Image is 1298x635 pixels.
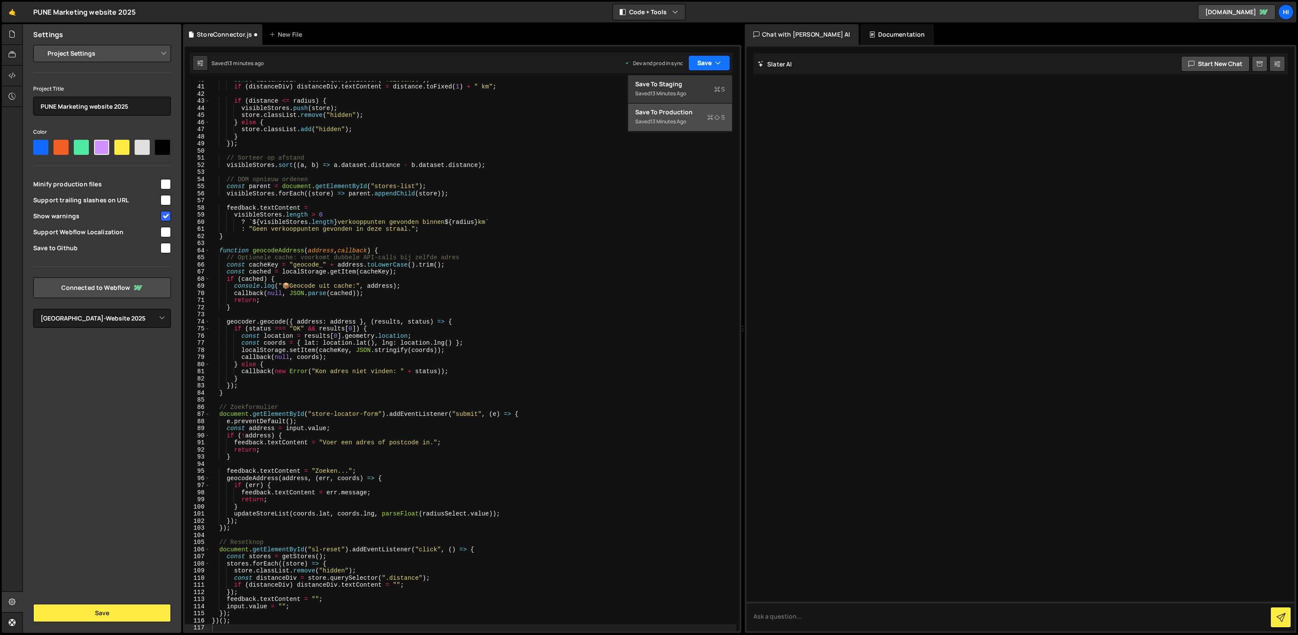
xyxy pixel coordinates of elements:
[33,196,159,204] span: Support trailing slashes on URL
[185,560,210,568] div: 108
[185,361,210,368] div: 80
[2,2,23,22] a: 🤙
[185,510,210,518] div: 101
[185,304,210,311] div: 72
[185,624,210,632] div: 117
[185,119,210,126] div: 46
[185,596,210,603] div: 113
[185,311,210,318] div: 73
[185,589,210,596] div: 112
[185,396,210,404] div: 85
[185,404,210,411] div: 86
[33,244,159,252] span: Save to Github
[185,382,210,390] div: 83
[185,197,210,204] div: 57
[185,283,210,290] div: 69
[185,503,210,511] div: 100
[185,276,210,283] div: 68
[185,211,210,219] div: 59
[185,546,210,553] div: 106
[688,55,730,71] button: Save
[185,268,210,276] div: 67
[635,88,725,99] div: Saved
[185,325,210,333] div: 75
[185,582,210,589] div: 111
[628,75,732,104] button: Save to StagingS Saved13 minutes ago
[33,277,171,298] a: Connected to Webflow
[628,104,732,132] button: Save to ProductionS Saved13 minutes ago
[185,518,210,525] div: 102
[33,97,171,116] input: Project name
[185,453,210,461] div: 93
[185,617,210,625] div: 116
[185,610,210,617] div: 115
[185,489,210,497] div: 98
[185,439,210,446] div: 91
[33,128,47,136] label: Color
[185,83,210,91] div: 41
[635,116,725,127] div: Saved
[1198,4,1276,20] a: [DOMAIN_NAME]
[33,604,171,622] button: Save
[707,113,725,122] span: S
[185,204,210,212] div: 58
[635,80,725,88] div: Save to Staging
[185,105,210,112] div: 44
[650,90,686,97] div: 13 minutes ago
[613,4,685,20] button: Code + Tools
[227,60,264,67] div: 13 minutes ago
[185,226,210,233] div: 61
[185,297,210,304] div: 71
[185,525,210,532] div: 103
[745,24,859,45] div: Chat with [PERSON_NAME] AI
[185,183,210,190] div: 55
[185,333,210,340] div: 76
[185,233,210,240] div: 62
[185,133,210,141] div: 48
[185,126,210,133] div: 47
[185,539,210,546] div: 105
[185,140,210,148] div: 49
[33,85,64,93] label: Project Title
[1181,56,1250,72] button: Start new chat
[185,112,210,119] div: 45
[185,169,210,176] div: 53
[185,148,210,155] div: 50
[185,468,210,475] div: 95
[185,567,210,575] div: 109
[185,496,210,503] div: 99
[185,575,210,582] div: 110
[185,603,210,610] div: 114
[185,261,210,269] div: 66
[33,7,135,17] div: PUNE Marketing website 2025
[185,482,210,489] div: 97
[185,532,210,539] div: 104
[185,290,210,297] div: 70
[185,411,210,418] div: 87
[185,162,210,169] div: 52
[185,254,210,261] div: 65
[185,219,210,226] div: 60
[197,30,252,39] div: StoreConnector.js
[185,340,210,347] div: 77
[185,446,210,454] div: 92
[185,347,210,354] div: 78
[185,176,210,183] div: 54
[33,212,159,220] span: Show warnings
[185,425,210,432] div: 89
[33,228,159,236] span: Support Webflow Localization
[185,553,210,560] div: 107
[185,432,210,440] div: 90
[1278,4,1294,20] a: Hi
[185,318,210,326] div: 74
[185,91,210,98] div: 42
[624,60,683,67] div: Dev and prod in sync
[650,118,686,125] div: 13 minutes ago
[185,354,210,361] div: 79
[860,24,933,45] div: Documentation
[635,108,725,116] div: Save to Production
[185,240,210,247] div: 63
[185,375,210,383] div: 82
[185,475,210,482] div: 96
[185,368,210,375] div: 81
